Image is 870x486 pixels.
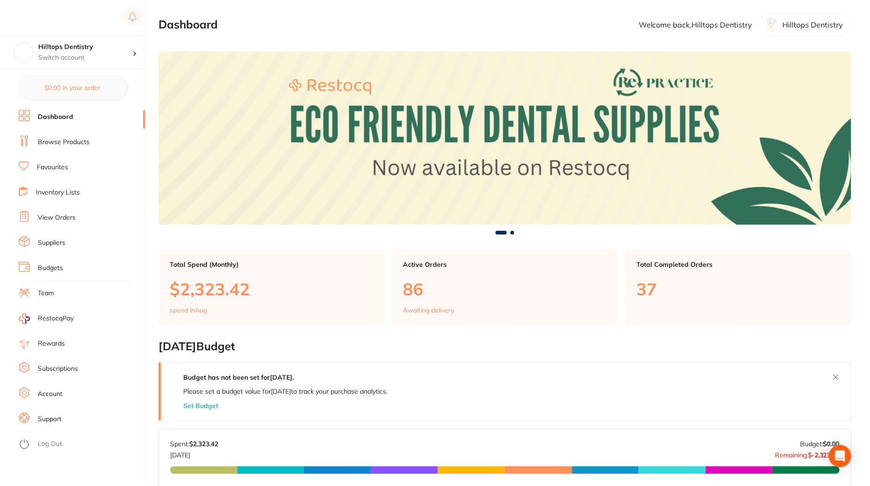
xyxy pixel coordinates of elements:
[38,53,132,62] p: Switch account
[800,440,840,448] p: Budget:
[38,389,62,399] a: Account
[403,306,455,314] p: Awaiting delivery
[38,138,90,147] a: Browse Products
[823,440,840,448] strong: $0.00
[170,448,218,459] p: [DATE]
[19,313,74,324] a: RestocqPay
[829,445,851,467] div: Open Intercom Messenger
[403,279,607,299] p: 86
[38,213,76,222] a: View Orders
[14,43,33,62] img: Hilltops Dentistry
[38,289,54,298] a: Team
[403,261,607,268] p: Active Orders
[19,12,78,23] img: Restocq Logo
[38,339,65,348] a: Rewards
[775,448,840,459] p: Remaining:
[37,163,68,172] a: Favourites
[38,264,63,273] a: Budgets
[19,313,30,324] img: RestocqPay
[38,238,65,248] a: Suppliers
[19,437,142,452] button: Log Out
[38,364,78,374] a: Subscriptions
[159,340,851,353] h2: [DATE] Budget
[38,314,74,323] span: RestocqPay
[625,250,851,325] a: Total Completed Orders37
[636,261,840,268] p: Total Completed Orders
[170,306,207,314] p: spend in Aug
[639,21,753,29] p: Welcome back, Hilltops Dentistry
[392,250,618,325] a: Active Orders86Awaiting delivery
[19,7,78,28] a: Restocq Logo
[783,21,843,29] p: Hilltops Dentistry
[38,439,62,449] a: Log Out
[183,373,294,382] strong: Budget has not been set for [DATE] .
[38,42,132,52] h4: Hilltops Dentistry
[159,51,851,225] img: Dashboard
[38,415,62,424] a: Support
[170,279,373,299] p: $2,323.42
[170,261,373,268] p: Total Spend (Monthly)
[636,279,840,299] p: 37
[183,388,387,395] p: Please set a budget value for [DATE] to track your purchase analytics.
[159,250,385,325] a: Total Spend (Monthly)$2,323.42spend inAug
[189,440,218,448] strong: $2,323.42
[183,402,218,410] button: Set Budget
[38,112,73,122] a: Dashboard
[159,18,218,31] h2: Dashboard
[36,188,80,197] a: Inventory Lists
[19,76,126,99] button: $0.00 in your order
[170,440,218,448] p: Spent:
[808,451,840,459] strong: $-2,323.42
